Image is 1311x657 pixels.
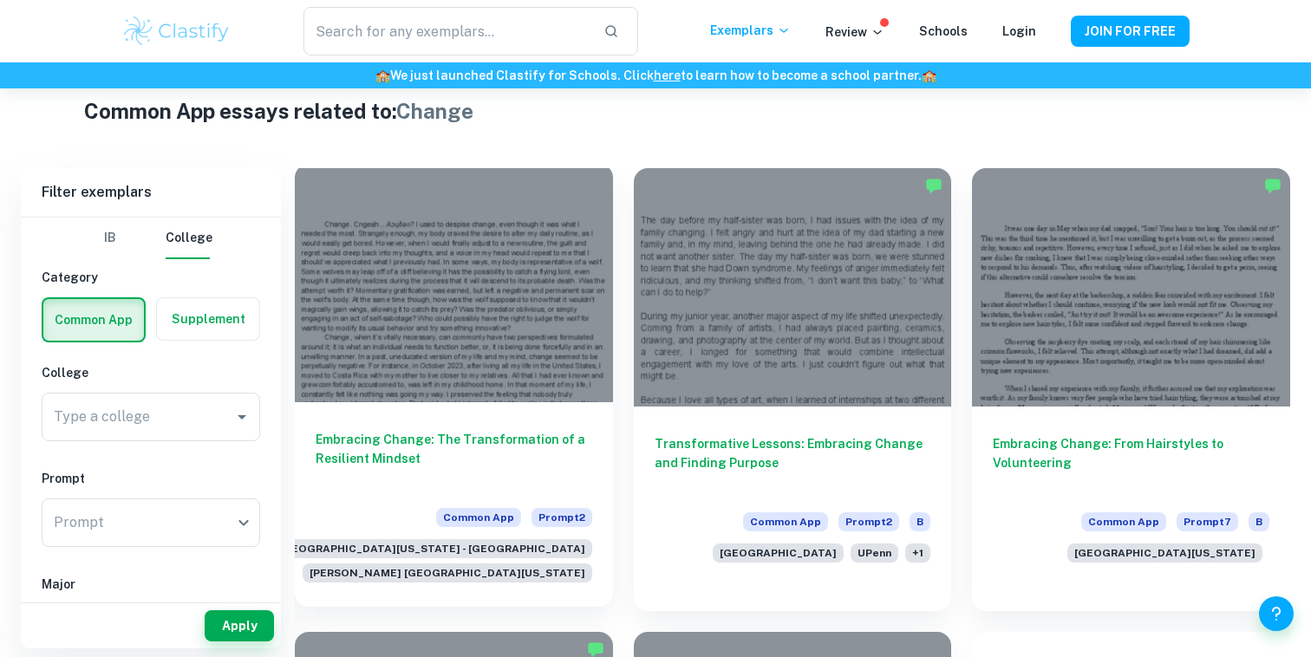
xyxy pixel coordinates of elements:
[922,68,936,82] span: 🏫
[316,430,592,487] h6: Embracing Change: The Transformation of a Resilient Mindset
[42,469,260,488] h6: Prompt
[710,21,791,40] p: Exemplars
[42,268,260,287] h6: Category
[199,539,592,558] span: Rutgers, The [GEOGRAPHIC_DATA][US_STATE] - [GEOGRAPHIC_DATA]
[972,168,1290,611] a: Embracing Change: From Hairstyles to VolunteeringCommon AppPrompt7B[GEOGRAPHIC_DATA][US_STATE]
[166,218,212,259] button: College
[3,66,1308,85] h6: We just launched Clastify for Schools. Click to learn how to become a school partner.
[84,95,1227,127] h1: Common App essays related to:
[396,99,473,123] span: Change
[230,405,254,429] button: Open
[303,563,592,582] span: [PERSON_NAME] [GEOGRAPHIC_DATA][US_STATE]
[42,363,260,382] h6: College
[1249,512,1269,531] span: B
[925,177,942,194] img: Marked
[205,610,274,641] button: Apply
[851,543,898,563] span: UPenn
[654,68,681,82] a: here
[295,168,613,611] a: Embracing Change: The Transformation of a Resilient MindsetCommon AppPrompt2Rutgers, The [GEOGRAP...
[1264,177,1282,194] img: Marked
[532,508,592,527] span: Prompt 2
[303,7,590,55] input: Search for any exemplars...
[1067,543,1262,563] span: [GEOGRAPHIC_DATA][US_STATE]
[743,512,828,531] span: Common App
[43,299,144,341] button: Common App
[375,68,390,82] span: 🏫
[1081,512,1166,531] span: Common App
[1002,24,1036,38] a: Login
[42,575,260,594] h6: Major
[838,512,899,531] span: Prompt 2
[993,434,1269,491] h6: Embracing Change: From Hairstyles to Volunteering
[919,24,968,38] a: Schools
[1071,16,1190,47] button: JOIN FOR FREE
[89,218,212,259] div: Filter type choice
[121,14,232,49] img: Clastify logo
[825,23,884,42] p: Review
[634,168,952,611] a: Transformative Lessons: Embracing Change and Finding PurposeCommon AppPrompt2B[GEOGRAPHIC_DATA]UP...
[1177,512,1238,531] span: Prompt 7
[910,512,930,531] span: B
[655,434,931,491] h6: Transformative Lessons: Embracing Change and Finding Purpose
[905,543,930,563] span: + 1
[1259,596,1294,631] button: Help and Feedback
[713,543,844,563] span: [GEOGRAPHIC_DATA]
[436,508,521,527] span: Common App
[157,298,259,340] button: Supplement
[21,168,281,217] h6: Filter exemplars
[89,218,131,259] button: IB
